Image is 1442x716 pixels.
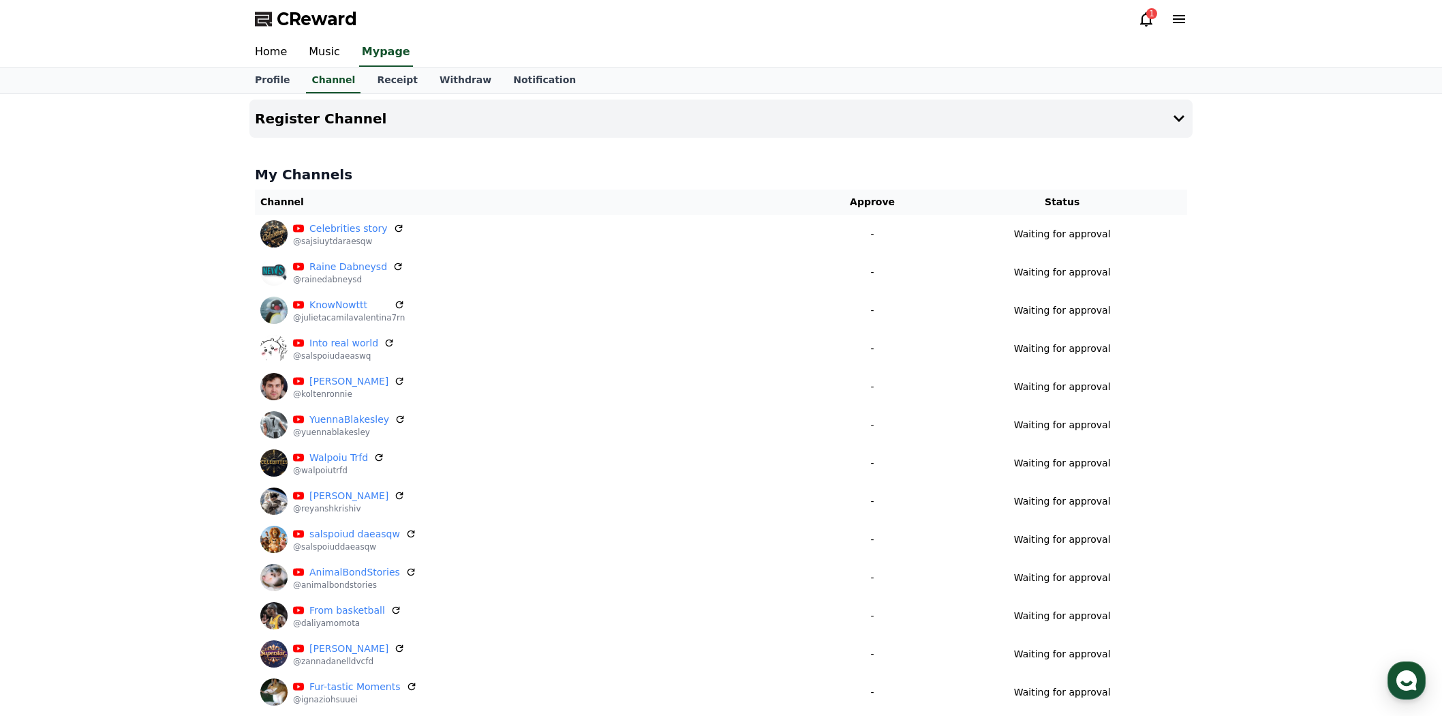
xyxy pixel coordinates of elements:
a: Music [298,38,351,67]
a: Into real world [309,336,378,350]
p: - [813,342,932,356]
a: [PERSON_NAME] [309,642,388,656]
button: Register Channel [249,100,1193,138]
th: Approve [808,190,938,215]
img: reyansh krishiv [260,488,288,515]
th: Status [937,190,1187,215]
a: From basketball [309,603,385,618]
p: Waiting for approval [1014,342,1111,356]
img: Zanna Danelldvcfd [260,640,288,668]
img: salspoiud daeasqw [260,526,288,553]
div: 1 [1146,8,1157,19]
p: - [813,265,932,280]
p: @zannadanelldvcfd [293,656,405,667]
p: - [813,303,932,318]
img: Fur-tastic Moments [260,678,288,706]
h4: My Channels [255,165,1187,184]
p: Waiting for approval [1014,533,1111,547]
a: Profile [244,68,301,93]
img: From basketball [260,602,288,629]
p: - [813,418,932,432]
p: @rainedabneysd [293,274,403,285]
th: Channel [255,190,808,215]
p: @animalbondstories [293,580,416,591]
a: YuennaBlakesley [309,413,389,427]
img: AnimalBondStories [260,564,288,591]
img: Into real world [260,335,288,362]
p: - [813,380,932,394]
a: Walpoiu Trfd [309,451,368,465]
img: Walpoiu Trfd [260,449,288,477]
p: @sajsiuytdaraesqw [293,236,404,247]
img: Celebrities story [260,220,288,248]
p: @salspoiuddaeasqw [293,541,416,552]
p: @reyanshkrishiv [293,503,405,514]
a: Withdraw [429,68,502,93]
a: salspoiud daeasqw [309,527,400,541]
p: Waiting for approval [1014,380,1111,394]
p: - [813,494,932,509]
a: Receipt [366,68,429,93]
a: [PERSON_NAME] [309,374,388,389]
p: @walpoiutrfd [293,465,384,476]
a: Channel [306,68,360,93]
a: Raine Dabneysd [309,260,387,274]
p: @salspoiudaeaswq [293,350,395,361]
p: @ignaziohsuuei [293,694,417,705]
a: Home [244,38,298,67]
p: @daliyamomota [293,618,401,629]
p: Waiting for approval [1014,456,1111,471]
a: AnimalBondStories [309,565,400,580]
p: - [813,533,932,547]
p: Waiting for approval [1014,227,1111,241]
img: YuennaBlakesley [260,411,288,438]
p: Waiting for approval [1014,647,1111,661]
h4: Register Channel [255,111,386,126]
a: KnowNowttt [309,298,388,312]
p: Waiting for approval [1014,571,1111,585]
p: Waiting for approval [1014,609,1111,623]
p: - [813,609,932,623]
p: - [813,456,932,471]
a: Notification [502,68,587,93]
img: KnowNowttt [260,297,288,324]
img: Raine Dabneysd [260,258,288,286]
p: - [813,685,932,700]
a: Fur-tastic Moments [309,680,401,694]
p: Waiting for approval [1014,303,1111,318]
p: @julietacamilavalentina7rn [293,312,405,323]
a: Mypage [359,38,413,67]
a: Celebrities story [309,222,388,236]
span: CReward [277,8,357,30]
p: - [813,227,932,241]
p: Waiting for approval [1014,494,1111,509]
p: Waiting for approval [1014,418,1111,432]
p: - [813,647,932,661]
a: [PERSON_NAME] [309,489,388,503]
a: 1 [1138,11,1154,27]
p: - [813,571,932,585]
p: Waiting for approval [1014,685,1111,700]
img: kolten ronnie [260,373,288,400]
p: @koltenronnie [293,389,405,400]
p: Waiting for approval [1014,265,1111,280]
a: CReward [255,8,357,30]
p: @yuennablakesley [293,427,405,438]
